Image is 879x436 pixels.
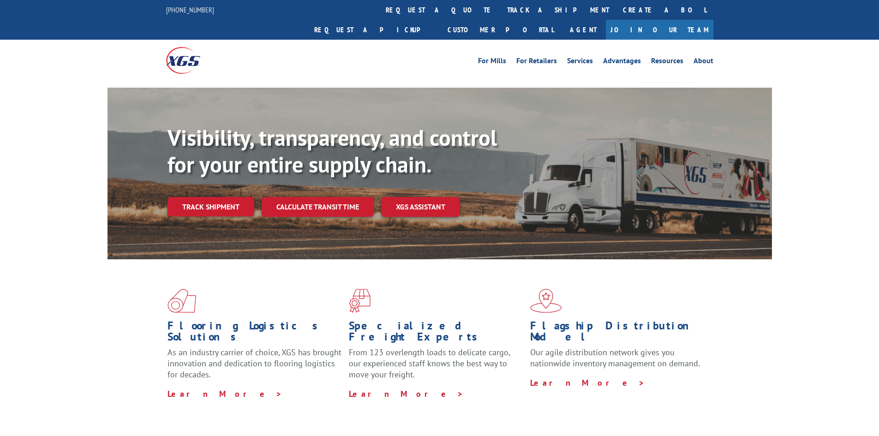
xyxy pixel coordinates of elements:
a: For Retailers [516,57,557,67]
a: Learn More > [167,388,282,399]
a: Advantages [603,57,641,67]
a: Learn More > [530,377,645,388]
img: xgs-icon-total-supply-chain-intelligence-red [167,289,196,313]
b: Visibility, transparency, and control for your entire supply chain. [167,123,497,179]
img: xgs-icon-focused-on-flooring-red [349,289,371,313]
a: Resources [651,57,683,67]
a: Customer Portal [441,20,561,40]
p: From 123 overlength loads to delicate cargo, our experienced staff knows the best way to move you... [349,347,523,388]
h1: Flagship Distribution Model [530,320,705,347]
a: Track shipment [167,197,254,216]
a: Services [567,57,593,67]
a: XGS ASSISTANT [381,197,460,217]
a: [PHONE_NUMBER] [166,5,214,14]
a: For Mills [478,57,506,67]
a: Request a pickup [307,20,441,40]
img: xgs-icon-flagship-distribution-model-red [530,289,562,313]
a: Agent [561,20,606,40]
h1: Specialized Freight Experts [349,320,523,347]
a: About [694,57,713,67]
a: Calculate transit time [262,197,374,217]
a: Learn More > [349,388,464,399]
h1: Flooring Logistics Solutions [167,320,342,347]
span: Our agile distribution network gives you nationwide inventory management on demand. [530,347,700,369]
a: Join Our Team [606,20,713,40]
span: As an industry carrier of choice, XGS has brought innovation and dedication to flooring logistics... [167,347,341,380]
